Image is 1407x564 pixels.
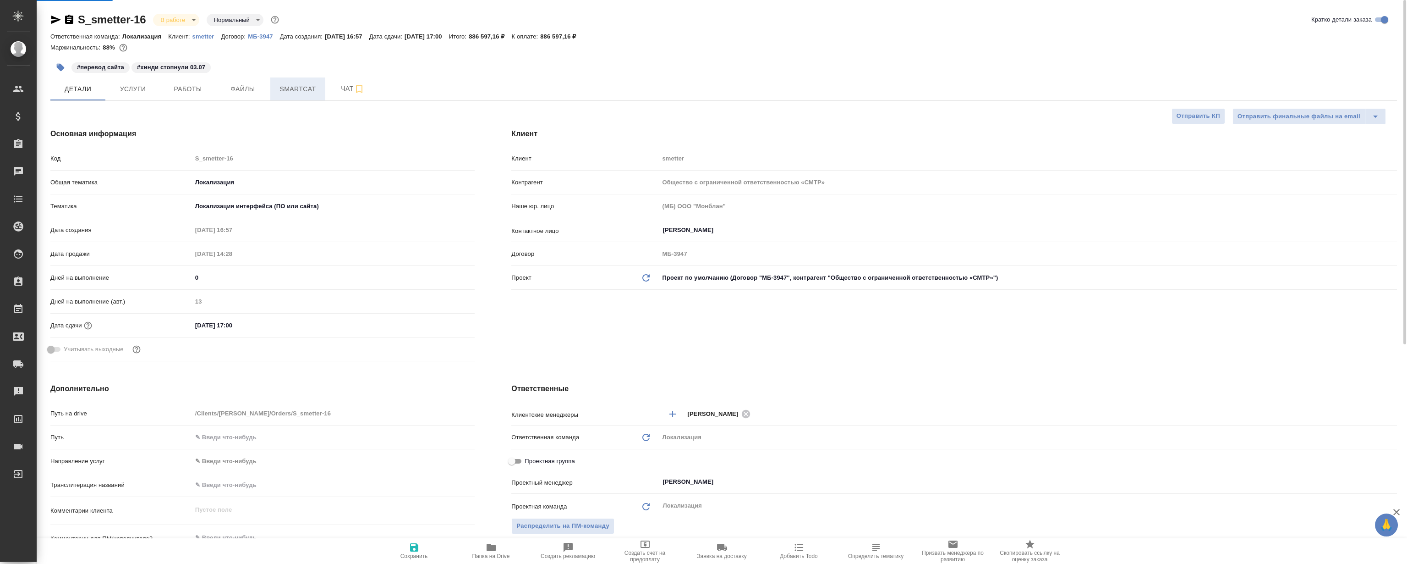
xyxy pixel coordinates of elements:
a: smetter [192,32,221,40]
span: Проектная группа [525,457,575,466]
input: ✎ Введи что-нибудь [192,319,272,332]
span: Учитывать выходные [64,345,124,354]
p: МБ-3947 [248,33,279,40]
span: Определить тематику [848,553,903,559]
input: Пустое поле [659,176,1397,189]
button: Нормальный [211,16,252,24]
span: 🙏 [1379,515,1394,535]
input: Пустое поле [192,223,272,237]
button: Добавить Todo [761,538,838,564]
button: Open [1392,229,1394,231]
h4: Ответственные [511,383,1397,394]
div: В работе [207,14,263,26]
span: Файлы [221,83,265,95]
button: 🙏 [1375,514,1398,536]
p: Клиент [511,154,659,163]
button: Добавить тэг [50,57,71,77]
button: Если добавить услуги и заполнить их объемом, то дата рассчитается автоматически [82,320,94,332]
button: Создать счет на предоплату [607,538,684,564]
span: Добавить Todo [780,553,817,559]
div: В работе [153,14,199,26]
span: Отправить КП [1177,111,1220,122]
button: Доп статусы указывают на важность/срочность заказа [269,14,281,26]
button: Папка на Drive [453,538,530,564]
p: Транслитерация названий [50,481,192,490]
span: Чат [331,83,375,94]
div: Локализация интерфейса (ПО или сайта) [192,199,475,214]
div: Локализация [192,175,475,190]
p: Контрагент [511,178,659,187]
p: Наше юр. лицо [511,202,659,211]
p: Комментарии клиента [50,506,192,515]
input: ✎ Введи что-нибудь [192,271,475,284]
p: Маржинальность: [50,44,103,51]
span: Кратко детали заказа [1311,15,1372,24]
p: Договор: [221,33,248,40]
button: Добавить менеджера [662,403,684,425]
input: Пустое поле [192,152,475,165]
input: Пустое поле [659,152,1397,165]
div: Проект по умолчанию (Договор "МБ-3947", контрагент "Общество с ограниченной ответственностью «СМТ... [659,270,1397,286]
p: Проектная команда [511,502,567,511]
button: Open [1392,413,1394,415]
p: #перевод сайта [77,63,124,72]
h4: Основная информация [50,128,475,139]
p: [DATE] 16:57 [325,33,369,40]
p: Проект [511,273,531,282]
button: Скопировать ссылку на оценку заказа [991,538,1068,564]
svg: Подписаться [354,83,365,94]
button: Отправить финальные файлы на email [1232,108,1365,125]
div: [PERSON_NAME] [687,408,753,420]
div: split button [1232,108,1386,125]
p: Дата сдачи: [369,33,405,40]
p: Ответственная команда [511,433,579,442]
p: Общая тематика [50,178,192,187]
p: Путь [50,433,192,442]
p: Итого: [449,33,469,40]
p: Направление услуг [50,457,192,466]
p: 886 597,16 ₽ [540,33,583,40]
p: К оплате: [511,33,540,40]
p: Дата продажи [50,249,192,259]
button: Отправить КП [1172,108,1225,124]
span: Распределить на ПМ-команду [516,521,609,531]
button: Скопировать ссылку для ЯМессенджера [50,14,61,25]
h4: Дополнительно [50,383,475,394]
p: Комментарии для ПМ/исполнителей [50,534,192,543]
p: Проектный менеджер [511,478,659,487]
button: Заявка на доставку [684,538,761,564]
p: [DATE] 17:00 [405,33,449,40]
p: Дата создания [50,226,192,235]
input: ✎ Введи что-нибудь [192,431,475,444]
input: Пустое поле [192,247,272,260]
p: smetter [192,33,221,40]
span: Работы [166,83,210,95]
input: Пустое поле [192,295,475,308]
span: Сохранить [400,553,428,559]
input: ✎ Введи что-нибудь [192,478,475,492]
p: Клиент: [168,33,192,40]
p: Дней на выполнение [50,273,192,282]
button: Определить тематику [838,538,914,564]
span: Создать рекламацию [541,553,595,559]
button: Open [1392,481,1394,483]
span: Скопировать ссылку на оценку заказа [997,550,1063,563]
p: Путь на drive [50,409,192,418]
span: Заявка на доставку [697,553,746,559]
button: Призвать менеджера по развитию [914,538,991,564]
span: Создать счет на предоплату [612,550,678,563]
div: Локализация [659,430,1397,445]
p: #хинди стопнули 03.07 [137,63,205,72]
p: 886 597,16 ₽ [469,33,511,40]
p: Договор [511,249,659,259]
input: Пустое поле [192,407,475,420]
p: Дата создания: [280,33,325,40]
p: 88% [103,44,117,51]
a: МБ-3947 [248,32,279,40]
span: Папка на Drive [472,553,510,559]
span: Smartcat [276,83,320,95]
a: S_smetter-16 [78,13,146,26]
p: Контактное лицо [511,227,659,236]
span: Детали [56,83,100,95]
div: ✎ Введи что-нибудь [195,457,464,466]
